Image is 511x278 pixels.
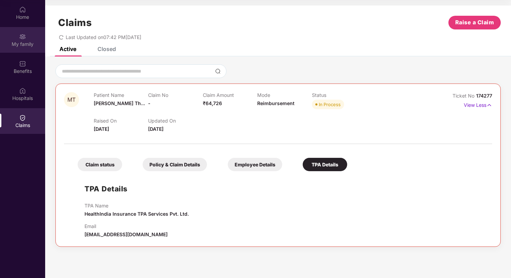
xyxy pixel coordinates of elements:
span: Reimbursement [257,100,294,106]
div: Closed [97,46,116,52]
img: svg+xml;base64,PHN2ZyBpZD0iSG9zcGl0YWxzIiB4bWxucz0iaHR0cDovL3d3dy53My5vcmcvMjAwMC9zdmciIHdpZHRoPS... [19,87,26,94]
p: Status [312,92,366,98]
div: Employee Details [228,158,282,171]
p: Updated On [148,118,202,124]
img: svg+xml;base64,PHN2ZyBpZD0iQmVuZWZpdHMiIHhtbG5zPSJodHRwOi8vd3d3LnczLm9yZy8yMDAwL3N2ZyIgd2lkdGg9Ij... [19,60,26,67]
span: [DATE] [94,126,109,132]
p: Raised On [94,118,148,124]
img: svg+xml;base64,PHN2ZyBpZD0iSG9tZSIgeG1sbnM9Imh0dHA6Ly93d3cudzMub3JnLzIwMDAvc3ZnIiB3aWR0aD0iMjAiIG... [19,6,26,13]
span: [EMAIL_ADDRESS][DOMAIN_NAME] [84,231,168,237]
span: 174277 [476,93,492,99]
img: svg+xml;base64,PHN2ZyB3aWR0aD0iMjAiIGhlaWdodD0iMjAiIHZpZXdCb3g9IjAgMCAyMCAyMCIgZmlsbD0ibm9uZSIgeG... [19,33,26,40]
p: Claim No [148,92,202,98]
p: Claim Amount [203,92,257,98]
span: [PERSON_NAME] Th... [94,100,145,106]
div: Active [60,46,76,52]
span: [DATE] [148,126,163,132]
span: redo [59,34,64,40]
div: Policy & Claim Details [143,158,207,171]
img: svg+xml;base64,PHN2ZyBpZD0iQ2xhaW0iIHhtbG5zPSJodHRwOi8vd3d3LnczLm9yZy8yMDAwL3N2ZyIgd2lkdGg9IjIwIi... [19,114,26,121]
p: Mode [257,92,312,98]
p: View Less [464,100,492,109]
img: svg+xml;base64,PHN2ZyB4bWxucz0iaHR0cDovL3d3dy53My5vcmcvMjAwMC9zdmciIHdpZHRoPSIxNyIgaGVpZ2h0PSIxNy... [486,101,492,109]
span: - [148,100,150,106]
p: Email [84,223,168,229]
img: svg+xml;base64,PHN2ZyBpZD0iU2VhcmNoLTMyeDMyIiB4bWxucz0iaHR0cDovL3d3dy53My5vcmcvMjAwMC9zdmciIHdpZH... [215,68,221,74]
span: HealthIndia Insurance TPA Services Pvt. Ltd. [84,211,189,217]
span: Last Updated on 07:42 PM[DATE] [66,34,141,40]
span: ₹64,726 [203,100,222,106]
button: Raise a Claim [448,16,501,29]
span: MT [67,97,76,103]
h1: TPA Details [84,183,128,194]
div: TPA Details [303,158,347,171]
p: TPA Name [84,203,189,209]
h1: Claims [58,17,92,28]
div: In Process [319,101,341,108]
p: Patient Name [94,92,148,98]
span: Raise a Claim [455,18,494,27]
div: Claim status [78,158,122,171]
span: Ticket No [453,93,476,99]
